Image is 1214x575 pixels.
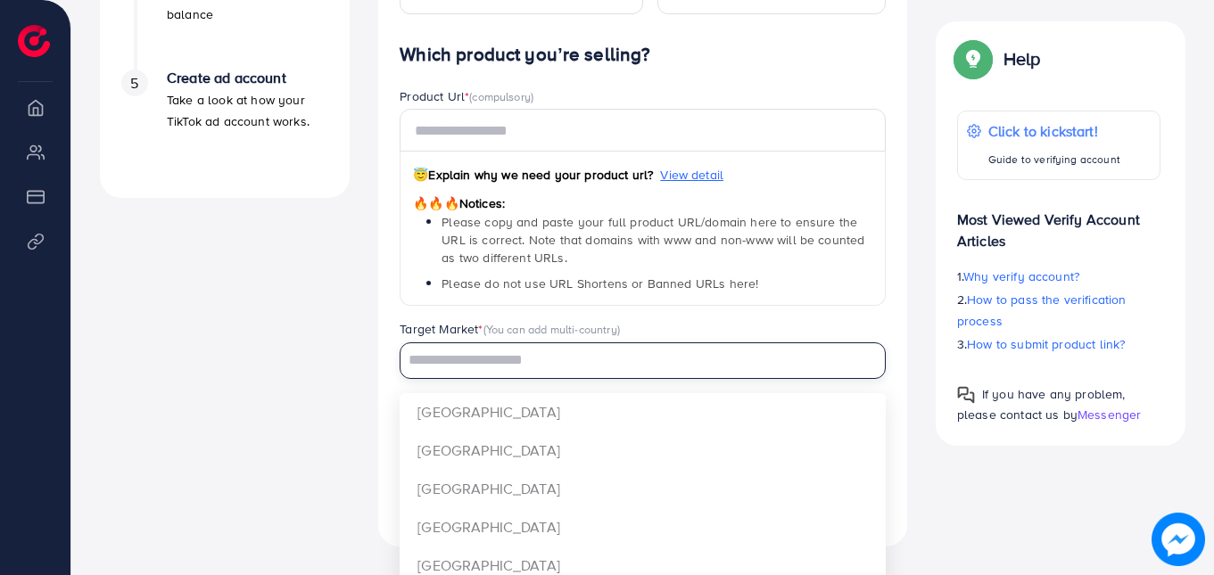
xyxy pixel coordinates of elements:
h4: Which product you’re selling? [400,44,886,66]
span: 🔥 [400,416,415,434]
span: Why verify account? [963,267,1079,285]
span: Notices: [413,194,505,212]
p: Guide to verifying account [988,149,1120,170]
p: 2. [957,289,1160,332]
p: 3. [957,333,1160,355]
p: 1. [957,266,1160,287]
span: 5 [130,73,138,94]
img: image [1152,513,1205,566]
p: Most Viewed Verify Account Articles [957,194,1160,251]
p: Take a look at how your TikTok ad account works. [167,89,328,132]
button: Submit & continue [749,493,886,525]
div: Search for option [400,342,886,379]
span: View detail [660,166,723,184]
p: Note: If you use unverified product links, the Ecomdy system will notify the support team to revi... [400,415,886,479]
span: Submit & continue [767,500,868,518]
p: Click to kickstart! [988,120,1120,142]
span: 😇 [413,166,428,184]
span: Messenger [1078,406,1141,423]
span: Please do not use URL Shortens or Banned URLs here! [442,275,758,292]
span: If you have any problem, please contact us by [957,385,1126,423]
span: (compulsory) [469,88,533,104]
h4: Create ad account [167,70,328,86]
label: Target Market [400,320,620,338]
span: (You can add multi-country) [483,321,620,337]
img: Popup guide [957,386,975,404]
img: logo [18,25,50,57]
li: Create ad account [100,70,350,177]
span: Please copy and paste your full product URL/domain here to ensure the URL is correct. Note that d... [442,213,864,267]
img: Popup guide [957,43,989,75]
span: How to pass the verification process [957,291,1127,330]
span: Explain why we need your product url? [413,166,653,184]
p: Help [1003,48,1041,70]
span: 🔥🔥🔥 [413,194,458,212]
input: Search for option [402,347,863,374]
span: How to submit product link? [967,335,1125,353]
label: Product Url [400,87,533,105]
